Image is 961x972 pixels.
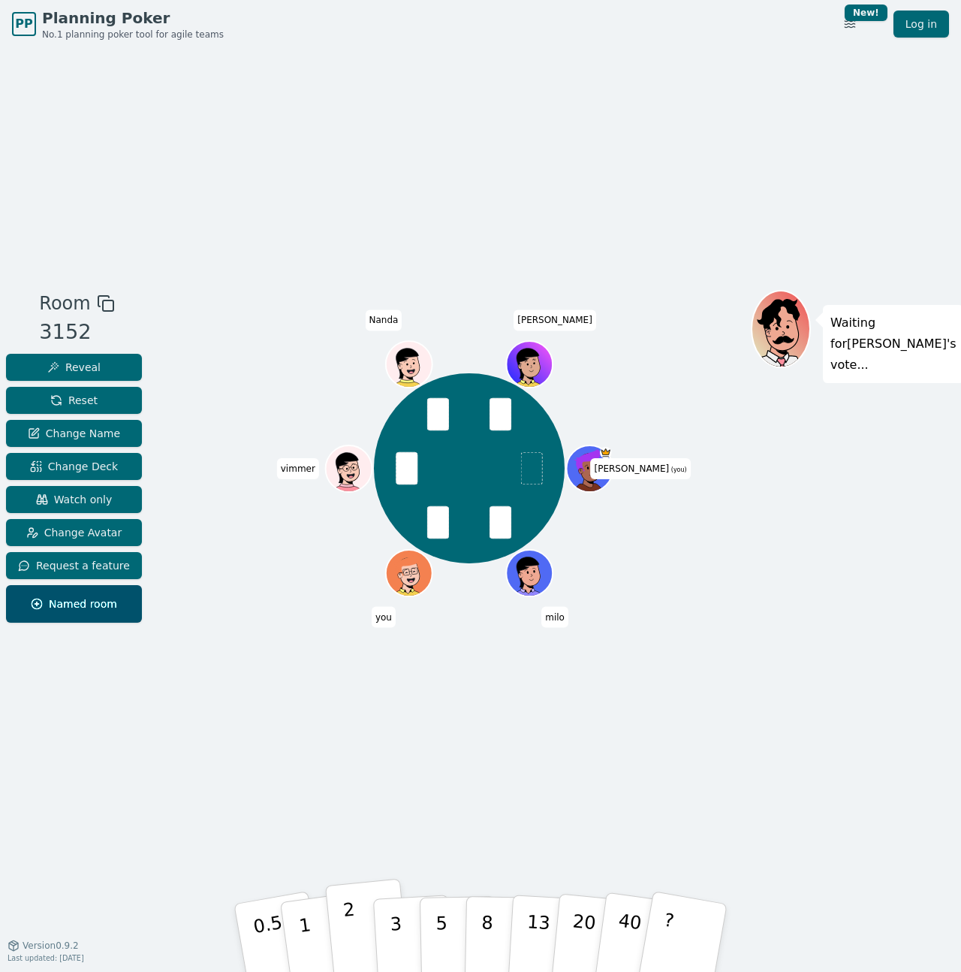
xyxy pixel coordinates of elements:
span: PP [15,15,32,33]
p: Waiting for [PERSON_NAME] 's vote... [830,312,956,376]
span: Click to change your name [514,309,596,331]
button: Click to change your avatar [568,447,611,491]
button: Watch only [6,486,142,513]
span: (you) [669,466,687,473]
span: Click to change your name [372,606,396,627]
span: Last updated: [DATE] [8,954,84,962]
button: Change Deck [6,453,142,480]
span: bartholomew is the host [600,447,611,458]
span: Version 0.9.2 [23,940,79,952]
div: New! [845,5,887,21]
span: Room [39,290,90,317]
button: Change Avatar [6,519,142,546]
span: Planning Poker [42,8,224,29]
a: PPPlanning PokerNo.1 planning poker tool for agile teams [12,8,224,41]
span: Click to change your name [277,458,319,479]
span: Change Name [28,426,120,441]
span: Reveal [47,360,101,375]
button: Reset [6,387,142,414]
button: Version0.9.2 [8,940,79,952]
button: Request a feature [6,552,142,579]
span: Change Deck [30,459,118,474]
button: Named room [6,585,142,623]
span: Click to change your name [541,606,568,627]
span: Named room [31,596,117,611]
span: Watch only [36,492,113,507]
span: Change Avatar [26,525,122,540]
span: Request a feature [18,558,130,573]
span: Click to change your name [591,458,691,479]
span: No.1 planning poker tool for agile teams [42,29,224,41]
div: 3152 [39,317,114,348]
button: Reveal [6,354,142,381]
a: Log in [893,11,949,38]
button: New! [836,11,863,38]
span: Reset [50,393,98,408]
span: Click to change your name [365,309,402,331]
button: Change Name [6,420,142,447]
